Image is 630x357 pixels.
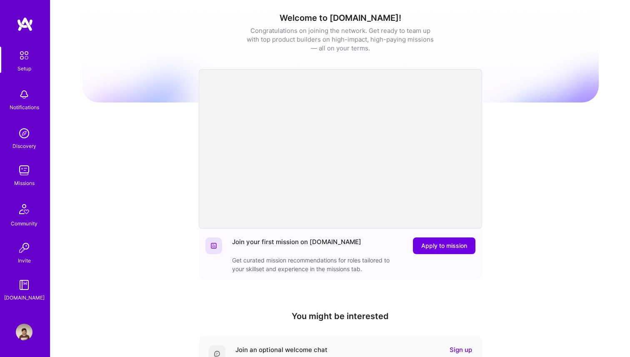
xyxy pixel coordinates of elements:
[210,242,217,249] img: Website
[421,242,467,250] span: Apply to mission
[16,324,32,340] img: User Avatar
[14,199,34,219] img: Community
[12,142,36,150] div: Discovery
[18,256,31,265] div: Invite
[214,350,220,357] img: Comment
[14,324,35,340] a: User Avatar
[450,345,472,354] a: Sign up
[11,219,37,228] div: Community
[16,86,32,103] img: bell
[15,47,33,64] img: setup
[199,69,482,229] iframe: video
[4,293,45,302] div: [DOMAIN_NAME]
[247,26,434,52] div: Congratulations on joining the network. Get ready to team up with top product builders on high-im...
[16,240,32,256] img: Invite
[16,125,32,142] img: discovery
[17,64,31,73] div: Setup
[17,17,33,32] img: logo
[16,162,32,179] img: teamwork
[232,237,361,254] div: Join your first mission on [DOMAIN_NAME]
[82,13,599,23] h1: Welcome to [DOMAIN_NAME]!
[16,277,32,293] img: guide book
[199,311,482,321] h4: You might be interested
[10,103,39,112] div: Notifications
[232,256,399,273] div: Get curated mission recommendations for roles tailored to your skillset and experience in the mis...
[413,237,475,254] button: Apply to mission
[235,345,327,354] div: Join an optional welcome chat
[14,179,35,187] div: Missions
